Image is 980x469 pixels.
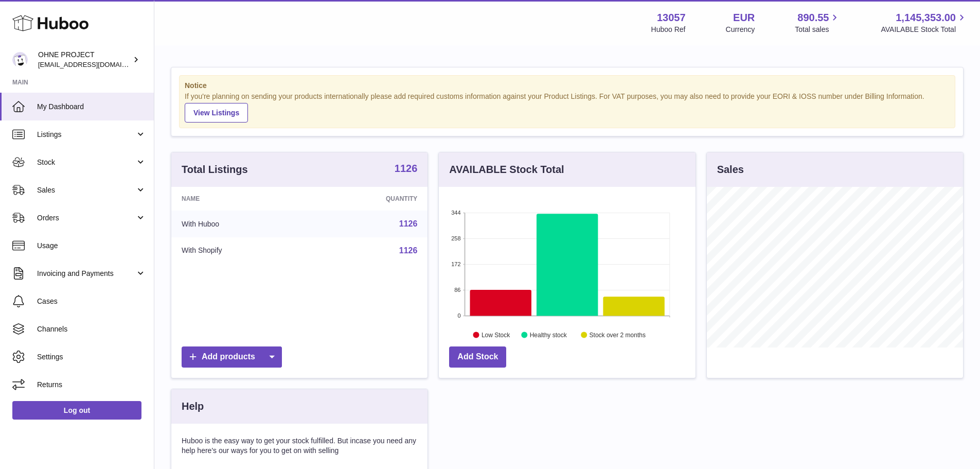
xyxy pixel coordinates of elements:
td: With Huboo [171,211,310,237]
span: Total sales [795,25,841,34]
span: Orders [37,213,135,223]
td: With Shopify [171,237,310,264]
a: Add Stock [449,346,506,368]
div: OHNE PROJECT [38,50,131,70]
span: Usage [37,241,146,251]
img: internalAdmin-13057@internal.huboo.com [12,52,28,67]
span: 1,145,353.00 [896,11,956,25]
span: AVAILABLE Stock Total [881,25,968,34]
strong: EUR [733,11,755,25]
div: Huboo Ref [651,25,686,34]
a: 1126 [399,219,418,228]
span: My Dashboard [37,102,146,112]
span: Settings [37,352,146,362]
span: Invoicing and Payments [37,269,135,279]
strong: 1126 [395,163,418,173]
a: Log out [12,401,141,420]
h3: AVAILABLE Stock Total [449,163,564,177]
th: Quantity [310,187,428,211]
span: Stock [37,158,135,167]
span: Channels [37,324,146,334]
span: Sales [37,185,135,195]
text: 172 [451,261,460,267]
text: Healthy stock [530,331,567,338]
a: 1126 [395,163,418,176]
span: [EMAIL_ADDRESS][DOMAIN_NAME] [38,60,151,68]
h3: Total Listings [182,163,248,177]
a: 1126 [399,246,418,255]
span: Cases [37,297,146,306]
div: If you're planning on sending your products internationally please add required customs informati... [185,92,950,123]
a: 890.55 Total sales [795,11,841,34]
text: 86 [455,287,461,293]
p: Huboo is the easy way to get your stock fulfilled. But incase you need any help here's our ways f... [182,436,417,456]
text: Stock over 2 months [590,331,646,338]
span: 890.55 [797,11,829,25]
text: 0 [458,312,461,319]
text: 258 [451,235,460,241]
span: Returns [37,380,146,390]
a: View Listings [185,103,248,123]
span: Listings [37,130,135,140]
a: Add products [182,346,282,368]
text: 344 [451,210,460,216]
div: Currency [726,25,755,34]
h3: Help [182,399,204,413]
strong: 13057 [657,11,686,25]
a: 1,145,353.00 AVAILABLE Stock Total [881,11,968,34]
h3: Sales [717,163,744,177]
text: Low Stock [482,331,510,338]
th: Name [171,187,310,211]
strong: Notice [185,81,950,91]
